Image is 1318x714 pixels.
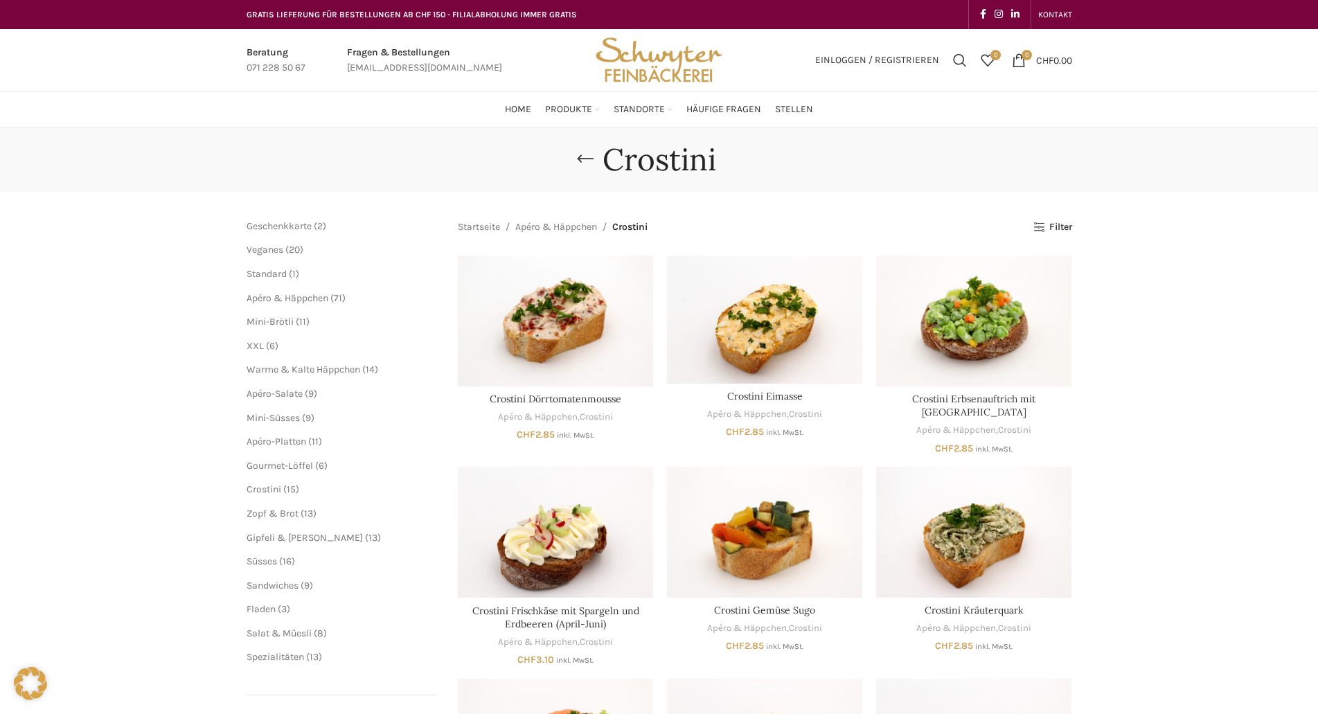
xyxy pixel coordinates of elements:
a: Standorte [614,96,673,123]
a: Crostini Gemüse Sugo [667,467,862,597]
span: Apéro-Platten [247,436,306,447]
small: inkl. MwSt. [766,642,803,651]
small: inkl. MwSt. [766,428,803,437]
small: inkl. MwSt. [557,431,594,440]
span: Crostini [247,483,281,495]
a: Mini-Süsses [247,412,300,424]
span: CHF [1036,54,1053,66]
a: Veganes [247,244,283,256]
a: Gipfeli & [PERSON_NAME] [247,532,363,544]
a: Crostini [998,424,1031,437]
small: inkl. MwSt. [975,642,1013,651]
span: 3 [281,603,287,615]
a: Crostini [580,636,613,649]
a: Crostini Dörrtomatenmousse [458,256,653,386]
a: 0 CHF0.00 [1005,46,1079,74]
a: Home [505,96,531,123]
span: Sandwiches [247,580,299,591]
a: Crostini Eimasse [667,256,862,383]
a: Crostini [789,622,822,635]
span: 13 [310,651,319,663]
a: Apéro & Häppchen [515,220,597,235]
a: Apéro & Häppchen [498,411,578,424]
bdi: 2.85 [726,640,764,652]
a: Instagram social link [990,5,1007,24]
a: Produkte [545,96,600,123]
a: Gourmet-Löffel [247,460,313,472]
a: Infobox link [247,45,305,76]
span: Standard [247,268,287,280]
bdi: 3.10 [517,654,554,666]
a: Apéro & Häppchen [916,424,996,437]
a: Site logo [591,53,727,65]
a: Crostini [789,408,822,421]
div: Meine Wunschliste [974,46,1001,74]
span: 8 [317,627,323,639]
span: 20 [289,244,300,256]
a: Crostini Kräuterquark [876,467,1071,597]
span: 6 [269,340,275,352]
span: 11 [299,316,306,328]
span: 6 [319,460,324,472]
span: GRATIS LIEFERUNG FÜR BESTELLUNGEN AB CHF 150 - FILIALABHOLUNG IMMER GRATIS [247,10,577,19]
div: , [458,411,653,424]
a: Salat & Müesli [247,627,312,639]
span: 9 [305,412,311,424]
span: 9 [308,388,314,400]
span: Einloggen / Registrieren [815,55,939,65]
a: XXL [247,340,264,352]
span: Geschenkkarte [247,220,312,232]
a: Go back [568,145,603,173]
bdi: 2.85 [517,429,555,440]
a: Zopf & Brot [247,508,299,519]
a: Apéro & Häppchen [707,408,787,421]
a: Stellen [775,96,813,123]
div: Secondary navigation [1031,1,1079,28]
span: Crostini [612,220,648,235]
a: Süsses [247,555,277,567]
div: , [876,424,1071,437]
a: Apéro-Salate [247,388,303,400]
a: Suchen [946,46,974,74]
a: Infobox link [347,45,502,76]
a: Startseite [458,220,500,235]
span: Standorte [614,103,665,116]
span: CHF [517,654,536,666]
span: 71 [334,292,342,304]
span: Produkte [545,103,592,116]
span: 16 [283,555,292,567]
span: Spezialitäten [247,651,304,663]
span: 11 [312,436,319,447]
div: , [667,408,862,421]
span: KONTAKT [1038,10,1072,19]
a: Crostini Dörrtomatenmousse [490,393,621,405]
h1: Crostini [603,141,716,178]
a: Apéro & Häppchen [247,292,328,304]
span: 9 [304,580,310,591]
span: 1 [292,268,296,280]
a: Crostini Frischkäse mit Spargeln und Erdbeeren (April-Juni) [472,605,639,631]
span: Häufige Fragen [686,103,761,116]
img: Bäckerei Schwyter [591,29,727,91]
a: Crostini Frischkäse mit Spargeln und Erdbeeren (April-Juni) [458,467,653,598]
a: Crostini Eimasse [727,390,803,402]
span: Stellen [775,103,813,116]
a: Crostini Kräuterquark [925,604,1024,616]
small: inkl. MwSt. [556,656,594,665]
span: 13 [304,508,313,519]
div: , [458,636,653,649]
small: inkl. MwSt. [975,445,1013,454]
a: 0 [974,46,1001,74]
span: 0 [1022,50,1032,60]
div: , [876,622,1071,635]
span: Warme & Kalte Häppchen [247,364,360,375]
span: 13 [368,532,377,544]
